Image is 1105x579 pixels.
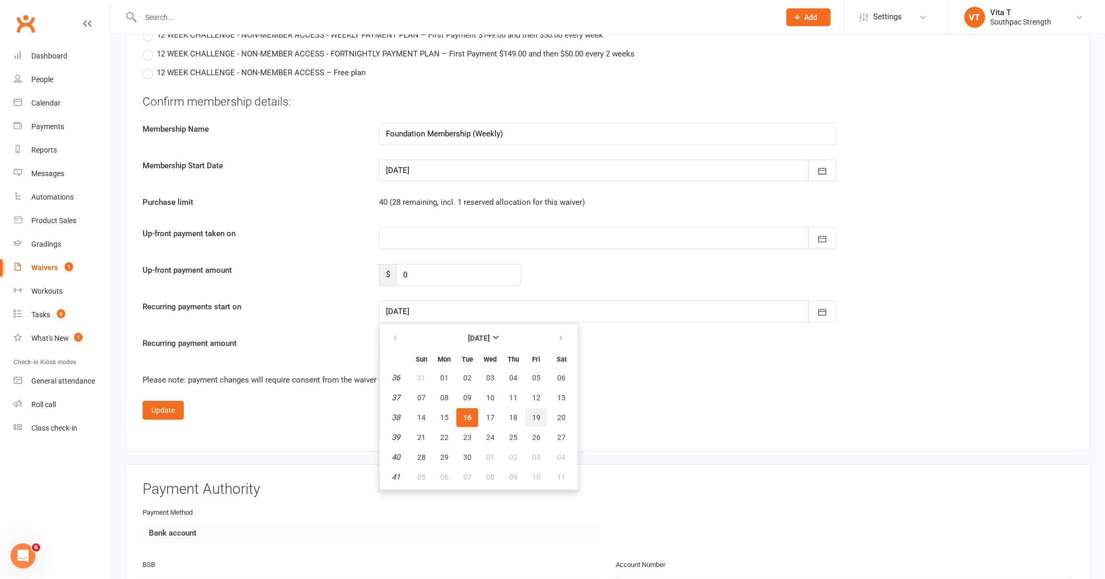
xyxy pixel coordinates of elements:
[74,333,83,342] span: 1
[532,453,540,461] span: 03
[31,169,64,178] div: Messages
[410,368,432,387] button: 31
[410,428,432,447] button: 21
[135,123,371,135] label: Membership Name
[392,472,401,482] em: 41
[31,216,76,225] div: Product Sales
[417,433,426,442] span: 21
[525,428,547,447] button: 26
[456,388,478,407] button: 09
[533,355,540,363] small: Friday
[525,368,547,387] button: 05
[509,374,518,382] span: 04
[143,94,1073,110] div: Confirm membership details:
[486,453,495,461] span: 01
[379,198,585,207] span: 40 (28 remaining, incl. 1 reserved allocation for this waiver)
[417,473,426,481] span: 05
[456,408,478,427] button: 16
[479,408,501,427] button: 17
[14,162,110,186] a: Messages
[548,468,575,487] button: 11
[433,368,455,387] button: 01
[14,91,110,115] a: Calendar
[502,468,524,487] button: 09
[10,543,36,569] iframe: Intercom live chat
[135,159,371,172] label: Membership Start Date
[525,448,547,467] button: 03
[433,408,455,427] button: 15
[440,433,449,442] span: 22
[456,368,478,387] button: 02
[417,374,426,382] span: 31
[14,256,110,280] a: Waivers 1
[31,75,53,84] div: People
[14,416,110,440] a: Class kiosk mode
[525,468,547,487] button: 10
[57,309,65,318] span: 6
[410,468,432,487] button: 05
[558,453,566,461] span: 04
[557,355,567,363] small: Saturday
[440,374,449,382] span: 01
[138,10,773,25] input: Search...
[379,264,396,286] span: $
[135,300,371,313] label: Recurring payments start on
[31,240,61,248] div: Gradings
[509,433,518,442] span: 25
[31,193,74,201] div: Automations
[965,7,985,28] div: VT
[417,453,426,461] span: 28
[440,393,449,402] span: 08
[135,227,371,240] label: Up-front payment taken on
[440,413,449,422] span: 15
[14,233,110,256] a: Gradings
[143,507,193,518] label: Payment Method
[463,393,472,402] span: 09
[438,355,451,363] small: Monday
[14,303,110,327] a: Tasks 6
[548,428,575,447] button: 27
[532,393,540,402] span: 12
[502,428,524,447] button: 25
[14,138,110,162] a: Reports
[509,453,518,461] span: 02
[157,48,634,59] span: 12 WEEK CHALLENGE - NON-MEMBER ACCESS - FORTNIGHTLY PAYMENT PLAN – First Payment $149.00 and then...
[440,473,449,481] span: 06
[31,263,58,272] div: Waivers
[548,368,575,387] button: 06
[509,413,518,422] span: 18
[135,337,371,350] label: Recurring payment amount
[31,334,69,342] div: What's New
[14,68,110,91] a: People
[532,374,540,382] span: 05
[31,52,67,60] div: Dashboard
[433,428,455,447] button: 22
[525,388,547,407] button: 12
[440,453,449,461] span: 29
[410,408,432,427] button: 14
[508,355,519,363] small: Thursday
[410,388,432,407] button: 07
[525,408,547,427] button: 19
[416,355,427,363] small: Sunday
[31,99,61,107] div: Calendar
[463,413,472,422] span: 16
[486,433,495,442] span: 24
[14,327,110,350] a: What's New1
[392,393,401,402] em: 37
[558,413,566,422] span: 20
[532,433,540,442] span: 26
[486,413,495,422] span: 17
[484,355,497,363] small: Wednesday
[468,334,490,342] strong: [DATE]
[392,433,401,442] em: 39
[616,560,665,571] label: Account Number
[14,44,110,68] a: Dashboard
[456,428,478,447] button: 23
[433,388,455,407] button: 08
[392,373,401,383] em: 36
[548,408,575,427] button: 20
[31,424,77,432] div: Class check-in
[486,473,495,481] span: 08
[417,413,426,422] span: 14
